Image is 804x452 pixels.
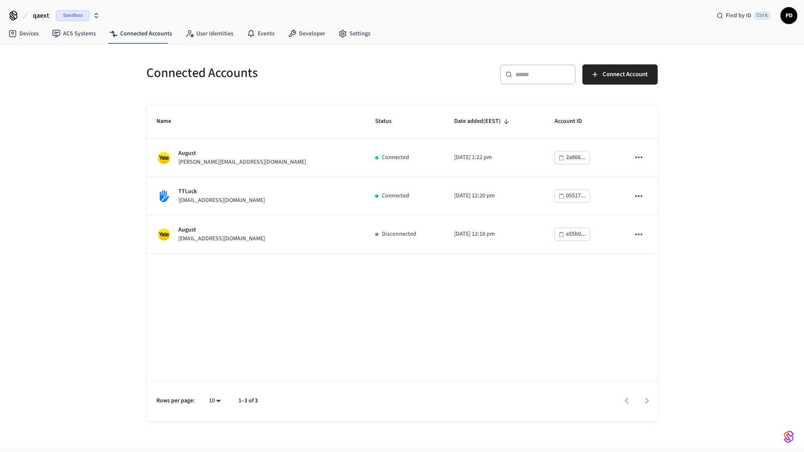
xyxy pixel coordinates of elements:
[566,229,586,239] div: e55b0...
[205,395,225,407] div: 10
[780,7,797,24] button: PD
[146,105,658,254] table: sticky table
[382,153,409,162] p: Connected
[45,26,103,41] a: ACS Systems
[178,234,265,243] p: [EMAIL_ADDRESS][DOMAIN_NAME]
[454,115,512,128] span: Date added(EEST)
[238,396,258,405] p: 1–3 of 3
[178,149,306,158] p: August
[454,153,534,162] p: [DATE] 1:22 pm
[726,11,751,20] span: Find by ID
[555,151,590,164] button: 2a866...
[156,115,182,128] span: Name
[33,11,49,21] span: qaext
[781,8,796,23] span: PD
[156,396,195,405] p: Rows per page:
[156,189,172,204] img: TTLock Logo, Square
[566,152,586,163] div: 2a866...
[2,26,45,41] a: Devices
[784,430,794,444] img: SeamLogoGradient.69752ec5.svg
[603,69,648,80] span: Connect Account
[178,158,306,167] p: [PERSON_NAME][EMAIL_ADDRESS][DOMAIN_NAME]
[754,11,770,20] span: Ctrl K
[156,227,172,242] img: Yale Logo, Square
[375,115,402,128] span: Status
[178,187,265,196] p: TTLock
[179,26,240,41] a: User Identities
[582,64,658,85] button: Connect Account
[555,189,590,202] button: 05517...
[382,230,416,239] p: Disconnected
[178,196,265,205] p: [EMAIL_ADDRESS][DOMAIN_NAME]
[382,191,409,200] p: Connected
[156,150,172,165] img: Yale Logo, Square
[555,115,593,128] span: Account ID
[240,26,281,41] a: Events
[281,26,332,41] a: Developer
[454,191,534,200] p: [DATE] 12:20 pm
[555,228,590,241] button: e55b0...
[146,64,397,82] h5: Connected Accounts
[56,10,90,21] span: Sandbox
[103,26,179,41] a: Connected Accounts
[566,191,586,201] div: 05517...
[710,8,777,23] div: Find by IDCtrl K
[332,26,377,41] a: Settings
[454,230,534,239] p: [DATE] 12:18 pm
[178,226,265,234] p: August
